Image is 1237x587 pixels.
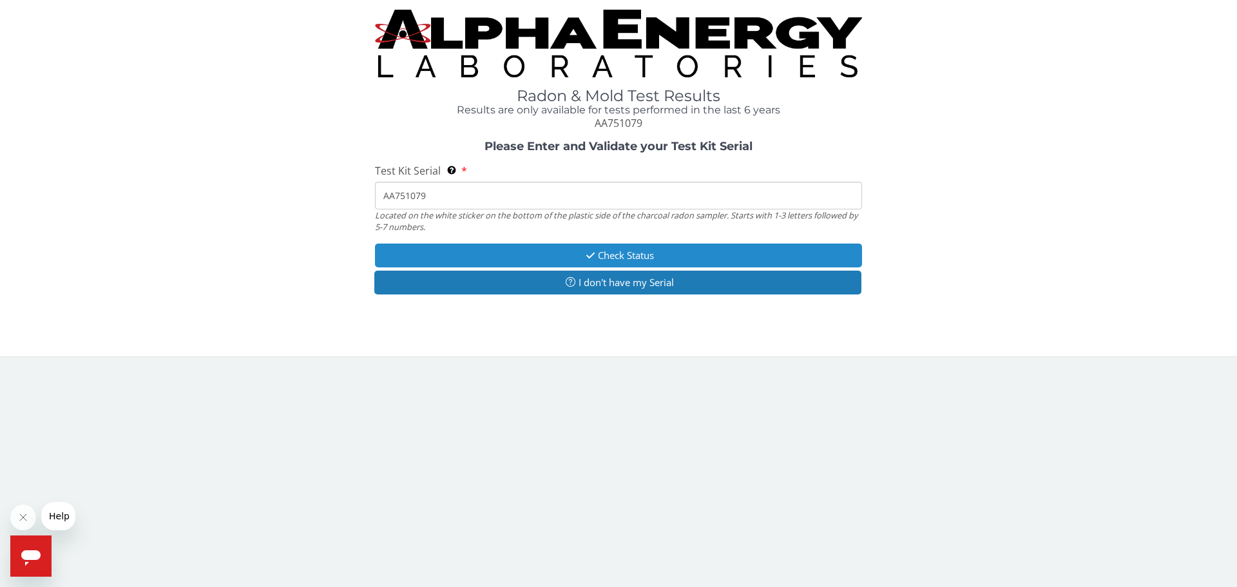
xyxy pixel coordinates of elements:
iframe: Message from company [41,502,75,530]
button: Check Status [375,244,862,267]
iframe: Close message [10,505,36,530]
img: TightCrop.jpg [375,10,862,77]
span: AA751079 [595,116,642,130]
strong: Please Enter and Validate your Test Kit Serial [484,139,753,153]
h4: Results are only available for tests performed in the last 6 years [375,104,862,116]
span: Test Kit Serial [375,164,441,178]
iframe: Button to launch messaging window [10,535,52,577]
div: Located on the white sticker on the bottom of the plastic side of the charcoal radon sampler. Sta... [375,209,862,233]
h1: Radon & Mold Test Results [375,88,862,104]
button: I don't have my Serial [374,271,861,294]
